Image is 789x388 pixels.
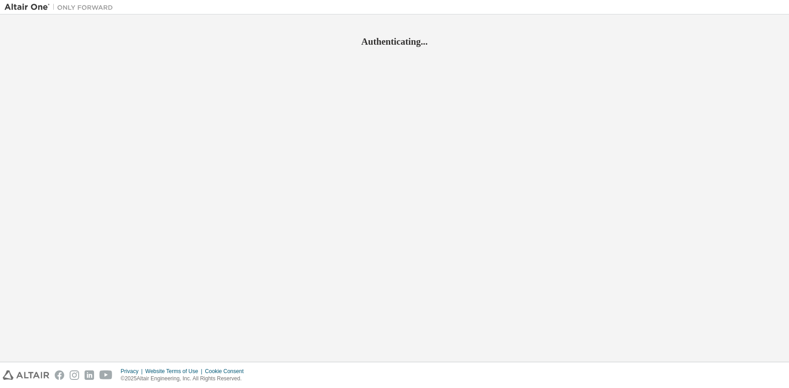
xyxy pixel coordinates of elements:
[55,370,64,380] img: facebook.svg
[205,368,249,375] div: Cookie Consent
[121,375,249,383] p: © 2025 Altair Engineering, Inc. All Rights Reserved.
[145,368,205,375] div: Website Terms of Use
[3,370,49,380] img: altair_logo.svg
[70,370,79,380] img: instagram.svg
[121,368,145,375] div: Privacy
[85,370,94,380] img: linkedin.svg
[5,3,118,12] img: Altair One
[5,36,784,47] h2: Authenticating...
[99,370,113,380] img: youtube.svg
